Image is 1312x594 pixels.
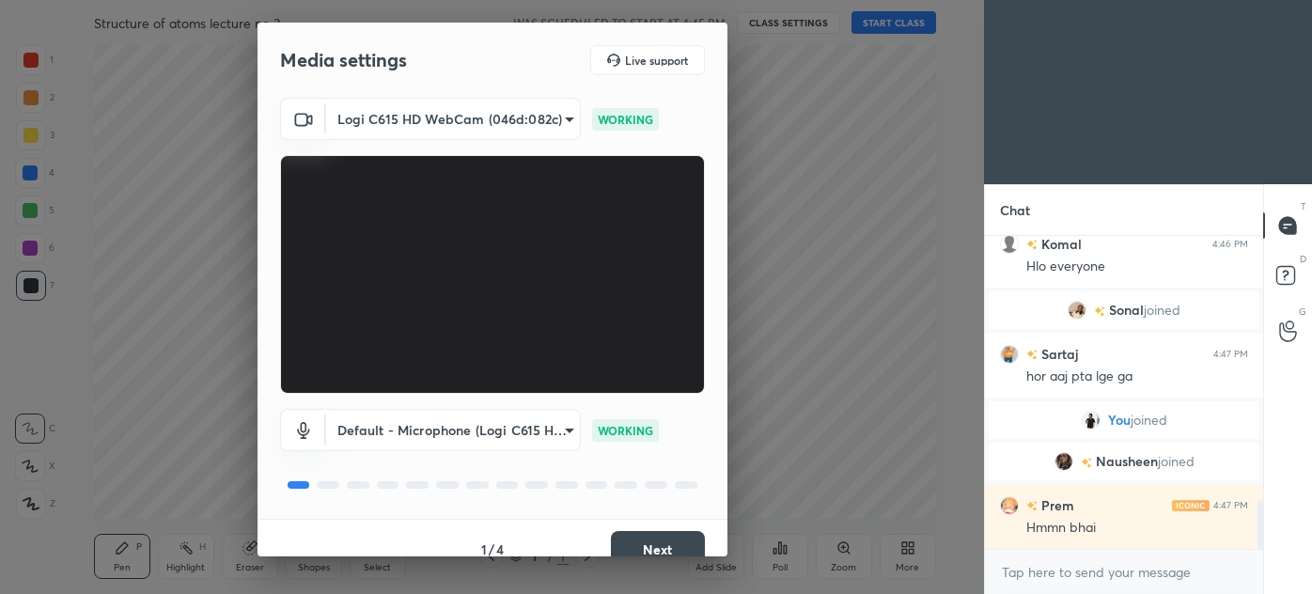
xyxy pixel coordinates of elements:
p: T [1301,199,1306,213]
p: WORKING [598,422,653,439]
img: default.png [1000,235,1019,254]
img: no-rating-badge.077c3623.svg [1094,306,1105,317]
div: hor aaj pta lge ga [1026,367,1248,386]
div: 4:47 PM [1213,500,1248,511]
button: Next [611,531,705,569]
img: 8f727a4dc88941a88946b79831ce2c15.jpg [1082,411,1101,430]
p: G [1299,305,1306,319]
span: joined [1158,454,1195,469]
span: Nausheen [1096,454,1158,469]
div: Hlo everyone [1026,258,1248,276]
div: 4:46 PM [1212,239,1248,250]
h4: / [489,539,494,559]
span: You [1108,413,1131,428]
img: 2cbe373f24384de8998856ca9155e830.jpg [1054,452,1073,471]
h5: Live support [625,55,688,66]
img: iconic-light.a09c19a4.png [1172,500,1210,511]
img: 5f0e1674d7c345968bfa5d8b2a8c7c44.jpg [1000,496,1019,515]
div: grid [985,236,1263,549]
img: 99cd0217fce34333a8b111a03e5d3b25.jpg [1000,345,1019,364]
span: joined [1144,303,1180,318]
p: Chat [985,185,1045,235]
img: no-rating-badge.077c3623.svg [1026,350,1038,360]
h6: Prem [1038,495,1074,515]
h6: Komal [1038,234,1082,254]
p: D [1300,252,1306,266]
img: no-rating-badge.077c3623.svg [1026,501,1038,511]
p: WORKING [598,111,653,128]
div: Hmmn bhai [1026,519,1248,538]
img: no-rating-badge.077c3623.svg [1026,240,1038,250]
span: joined [1131,413,1167,428]
span: Sonal [1109,303,1144,318]
img: no-rating-badge.077c3623.svg [1081,458,1092,468]
h4: 4 [496,539,504,559]
img: 3 [1068,301,1086,320]
h4: 1 [481,539,487,559]
h6: Sartaj [1038,344,1078,364]
div: Logi C615 HD WebCam (046d:082c) [326,98,581,140]
h2: Media settings [280,48,407,72]
div: 4:47 PM [1213,349,1248,360]
div: Logi C615 HD WebCam (046d:082c) [326,409,581,451]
